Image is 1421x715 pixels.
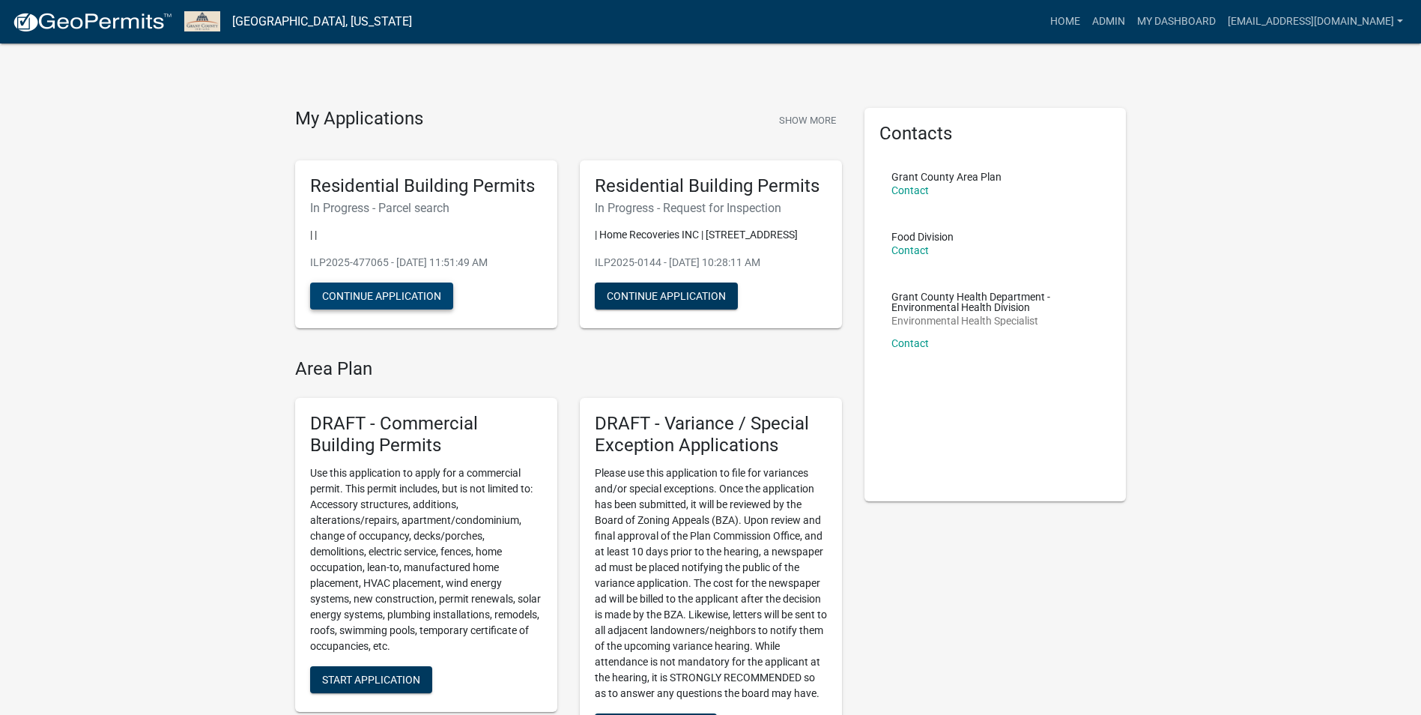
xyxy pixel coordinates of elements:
h4: My Applications [295,108,423,130]
p: Grant County Health Department - Environmental Health Division [891,292,1100,313]
img: Grant County, Indiana [184,11,220,31]
a: [EMAIL_ADDRESS][DOMAIN_NAME] [1222,7,1409,36]
button: Continue Application [310,283,453,310]
a: Admin [1086,7,1131,36]
p: Food Division [891,232,954,242]
p: Environmental Health Specialist [891,316,1100,326]
h5: Contacts [879,123,1112,145]
p: Grant County Area Plan [891,172,1002,182]
p: ILP2025-477065 - [DATE] 11:51:49 AM [310,255,542,271]
p: Use this application to apply for a commercial permit. This permit includes, but is not limited t... [310,465,542,654]
a: Contact [891,244,929,256]
p: Please use this application to file for variances and/or special exceptions. Once the application... [595,465,827,702]
h5: Residential Building Permits [310,175,542,197]
h5: DRAFT - Variance / Special Exception Applications [595,413,827,456]
p: ILP2025-0144 - [DATE] 10:28:11 AM [595,255,827,271]
h5: Residential Building Permits [595,175,827,197]
span: Start Application [322,673,420,685]
p: | Home Recoveries INC | [STREET_ADDRESS] [595,227,827,243]
h6: In Progress - Parcel search [310,201,542,215]
a: Contact [891,337,929,349]
p: | | [310,227,542,243]
a: Home [1044,7,1086,36]
a: Contact [891,184,929,196]
a: [GEOGRAPHIC_DATA], [US_STATE] [232,9,412,34]
button: Show More [773,108,842,133]
h6: In Progress - Request for Inspection [595,201,827,215]
h5: DRAFT - Commercial Building Permits [310,413,542,456]
a: My Dashboard [1131,7,1222,36]
h4: Area Plan [295,358,842,380]
button: Start Application [310,666,432,693]
button: Continue Application [595,283,738,310]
